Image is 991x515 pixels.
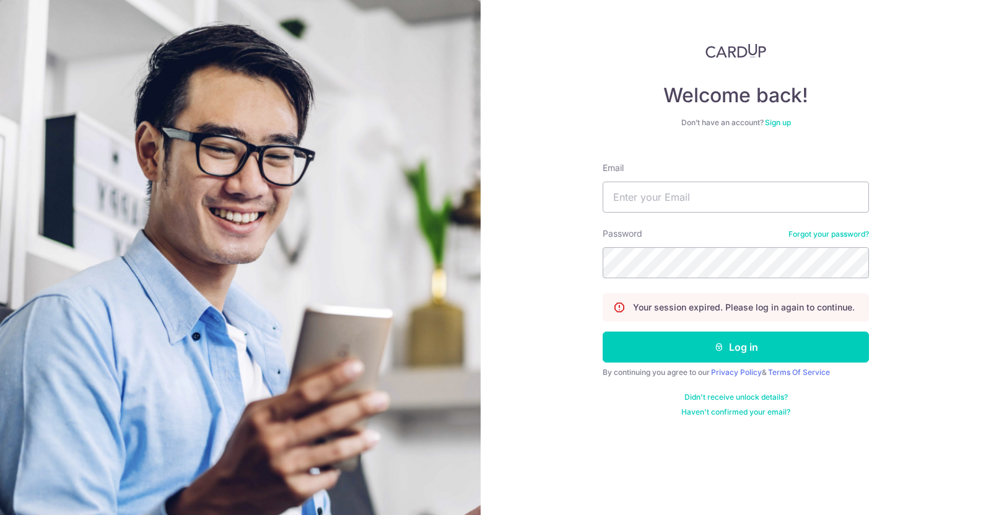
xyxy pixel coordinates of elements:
[768,368,830,377] a: Terms Of Service
[765,118,791,127] a: Sign up
[711,368,762,377] a: Privacy Policy
[603,332,869,363] button: Log in
[603,182,869,213] input: Enter your Email
[633,301,855,314] p: Your session expired. Please log in again to continue.
[603,118,869,128] div: Don’t have an account?
[705,43,766,58] img: CardUp Logo
[684,392,788,402] a: Didn't receive unlock details?
[603,227,642,240] label: Password
[788,229,869,239] a: Forgot your password?
[681,407,790,417] a: Haven't confirmed your email?
[603,368,869,377] div: By continuing you agree to our &
[603,162,624,174] label: Email
[603,83,869,108] h4: Welcome back!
